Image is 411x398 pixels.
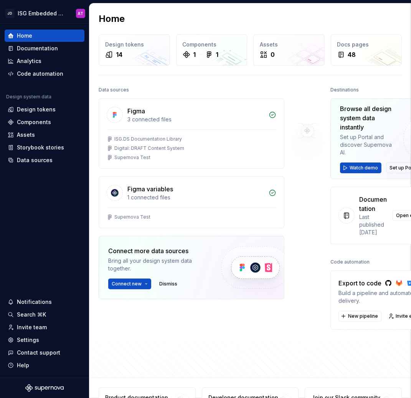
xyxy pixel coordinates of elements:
button: Watch demo [340,163,381,173]
button: JDISG Embedded Design SystemAT [2,5,87,22]
button: Dismiss [156,279,181,289]
div: JD [5,9,15,18]
div: Invite team [17,323,47,331]
div: Design tokens [17,106,56,113]
div: Assets [17,131,35,139]
div: Last published [DATE] [359,213,388,236]
div: Assets [260,41,318,48]
a: Data sources [5,154,84,166]
div: Analytics [17,57,41,65]
a: Components [5,116,84,128]
a: Documentation [5,42,84,55]
div: Documentation [17,45,58,52]
div: Supernova Test [114,154,150,161]
div: 1 [216,50,219,59]
div: 14 [116,50,122,59]
div: ISG.DS Documentation Library [114,136,182,142]
a: Components11 [176,34,248,66]
div: AT [78,10,84,17]
div: Data sources [17,156,53,164]
div: 0 [271,50,275,59]
div: Digital: DRAFT Content System [114,145,184,151]
div: Set up Portal and discover Supernova AI. [340,133,397,156]
span: Watch demo [350,165,378,171]
button: Contact support [5,347,84,359]
div: Contact support [17,349,60,357]
a: Settings [5,334,84,346]
span: Connect new [112,281,142,287]
a: Docs pages48 [331,34,402,66]
h2: Home [99,13,125,25]
div: Documentation [359,195,388,213]
a: Home [5,30,84,42]
div: Bring all your design system data together. [108,257,208,272]
svg: Supernova Logo [25,384,64,392]
a: Storybook stories [5,141,84,154]
div: Design tokens [105,41,163,48]
div: Destinations [330,85,359,95]
div: Data sources [99,85,129,95]
div: Help [17,362,29,369]
div: Components [17,118,51,126]
a: Code automation [5,68,84,80]
div: Home [17,32,32,40]
div: Figma [127,106,145,116]
button: Notifications [5,296,84,308]
div: Supernova Test [114,214,150,220]
div: Figma variables [127,184,173,194]
div: Browse all design system data instantly [340,104,397,132]
div: Storybook stories [17,144,64,151]
a: Figma3 connected filesISG.DS Documentation LibraryDigital: DRAFT Content SystemSupernova Test [99,98,284,169]
div: 48 [348,50,356,59]
div: 1 [193,50,196,59]
span: Dismiss [159,281,177,287]
div: Docs pages [337,41,396,48]
a: Figma variables1 connected filesSupernova Test [99,176,284,228]
a: Analytics [5,55,84,67]
a: Design tokens [5,103,84,116]
div: 1 connected files [127,194,264,201]
div: Connect more data sources [108,246,208,255]
div: 3 connected files [127,116,264,123]
a: Design tokens14 [99,34,170,66]
div: Components [183,41,241,48]
button: Connect new [108,279,151,289]
button: New pipeline [338,311,381,322]
button: Help [5,359,84,371]
div: Search ⌘K [17,311,46,318]
div: Code automation [17,70,63,78]
button: Search ⌘K [5,308,84,321]
div: ISG Embedded Design System [18,10,67,17]
a: Invite team [5,321,84,333]
div: Design system data [6,94,51,100]
div: Code automation [330,257,370,267]
div: Notifications [17,298,52,306]
a: Assets [5,129,84,141]
div: Settings [17,336,39,344]
a: Assets0 [253,34,325,66]
span: New pipeline [348,313,378,319]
